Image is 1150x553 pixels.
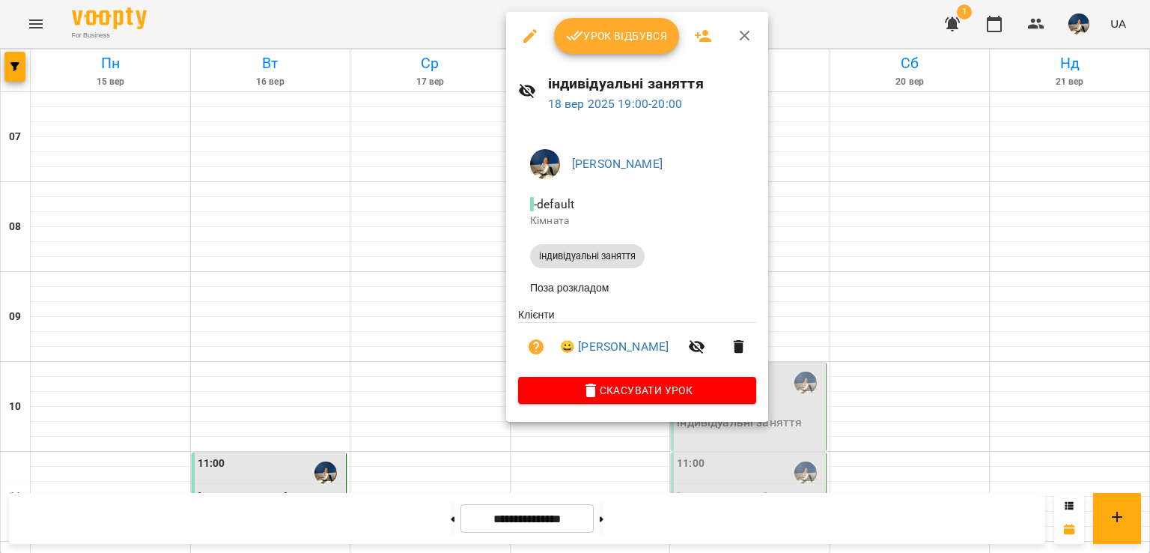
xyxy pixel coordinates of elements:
[530,214,744,229] p: Кімната
[530,197,577,211] span: - default
[530,250,645,263] span: індивідуальні заняття
[518,307,756,377] ul: Клієнти
[548,97,682,111] a: 18 вер 2025 19:00-20:00
[560,338,669,356] a: 😀 [PERSON_NAME]
[530,381,744,399] span: Скасувати Урок
[572,157,663,171] a: [PERSON_NAME]
[554,18,680,54] button: Урок відбувся
[518,274,756,301] li: Поза розкладом
[530,149,560,179] img: 728131e120417835d086312ced40bd2d.jpg
[548,72,757,95] h6: індивідуальні заняття
[518,377,756,404] button: Скасувати Урок
[518,329,554,365] button: Візит ще не сплачено. Додати оплату?
[566,27,668,45] span: Урок відбувся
